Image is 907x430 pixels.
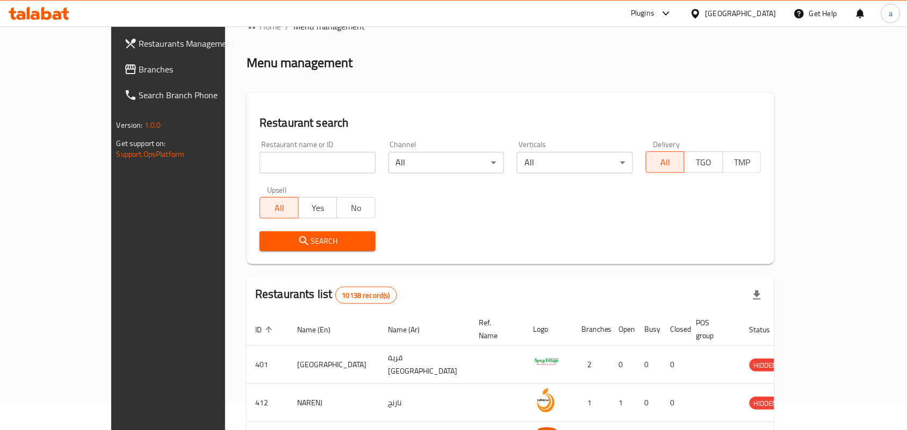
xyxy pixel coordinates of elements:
[336,197,376,218] button: No
[636,346,662,384] td: 0
[260,231,376,251] button: Search
[573,346,610,384] td: 2
[285,20,289,33] li: /
[610,384,636,422] td: 1
[268,235,367,248] span: Search
[573,384,610,422] td: 1
[696,316,728,342] span: POS group
[651,155,681,170] span: All
[662,384,688,422] td: 0
[524,313,573,346] th: Logo
[573,313,610,346] th: Branches
[145,118,161,132] span: 1.0.0
[117,147,185,161] a: Support.OpsPlatform
[388,152,505,173] div: All
[255,286,397,304] h2: Restaurants list
[662,313,688,346] th: Closed
[706,8,776,19] div: [GEOGRAPHIC_DATA]
[723,151,762,173] button: TMP
[247,20,281,33] a: Home
[289,346,379,384] td: [GEOGRAPHIC_DATA]
[646,151,685,173] button: All
[260,197,299,218] button: All
[298,197,337,218] button: Yes
[260,152,376,173] input: Search for restaurant name or ID..
[267,186,287,194] label: Upsell
[116,82,263,108] a: Search Branch Phone
[610,346,636,384] td: 0
[116,56,263,82] a: Branches
[653,141,680,148] label: Delivery
[636,313,662,346] th: Busy
[303,200,333,216] span: Yes
[750,359,782,371] span: HIDDEN
[750,397,782,410] span: HIDDEN
[247,346,289,384] td: 401
[610,313,636,346] th: Open
[728,155,758,170] span: TMP
[116,31,263,56] a: Restaurants Management
[335,287,397,304] div: Total records count
[479,316,512,342] span: Ref. Name
[289,384,379,422] td: NARENJ
[139,37,254,50] span: Restaurants Management
[533,387,560,414] img: NARENJ
[117,118,143,132] span: Version:
[264,200,294,216] span: All
[379,346,470,384] td: قرية [GEOGRAPHIC_DATA]
[341,200,371,216] span: No
[750,323,784,336] span: Status
[684,151,723,173] button: TGO
[889,8,892,19] span: a
[636,384,662,422] td: 0
[689,155,719,170] span: TGO
[260,115,761,131] h2: Restaurant search
[297,323,344,336] span: Name (En)
[247,54,352,71] h2: Menu management
[750,397,782,410] div: HIDDEN
[139,89,254,101] span: Search Branch Phone
[117,136,166,150] span: Get support on:
[379,384,470,422] td: نارنج
[517,152,633,173] div: All
[247,384,289,422] td: 412
[744,282,770,308] div: Export file
[293,20,365,33] span: Menu management
[336,290,397,301] span: 10138 record(s)
[662,346,688,384] td: 0
[631,7,654,20] div: Plugins
[533,349,560,376] img: Spicy Village
[139,63,254,76] span: Branches
[388,323,434,336] span: Name (Ar)
[255,323,276,336] span: ID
